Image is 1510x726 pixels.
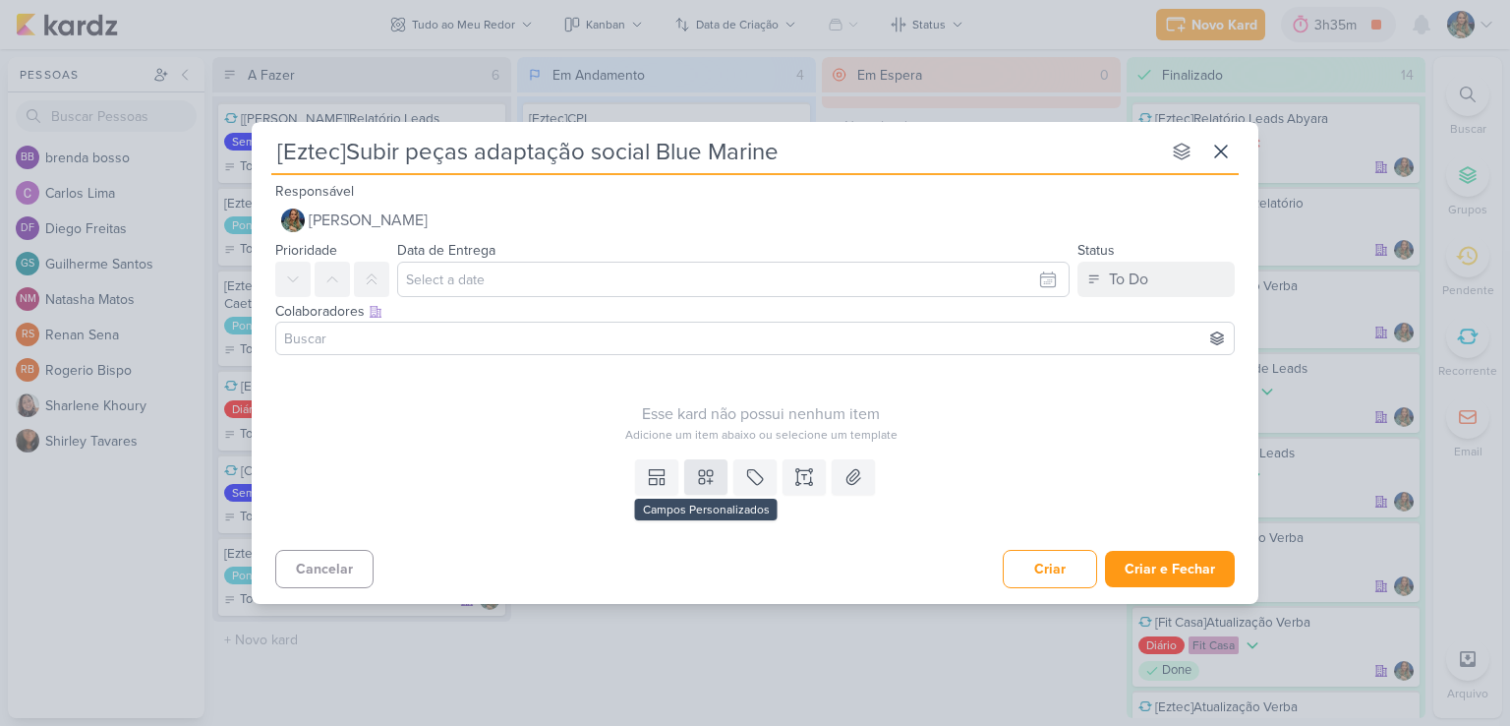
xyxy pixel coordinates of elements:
div: To Do [1109,268,1148,291]
div: Colaboradores [275,301,1235,322]
input: Buscar [280,327,1230,350]
label: Status [1077,242,1115,259]
div: Adicione um item abaixo ou selecione um template [275,426,1247,444]
label: Responsável [275,183,354,200]
button: To Do [1077,262,1235,297]
span: [PERSON_NAME] [309,209,428,232]
button: Criar [1003,550,1097,588]
button: [PERSON_NAME] [275,203,1235,238]
div: Esse kard não possui nenhum item [275,402,1247,426]
input: Select a date [397,262,1070,297]
div: Campos Personalizados [635,499,778,520]
label: Prioridade [275,242,337,259]
input: Kard Sem Título [271,134,1160,169]
button: Criar e Fechar [1105,551,1235,587]
label: Data de Entrega [397,242,495,259]
img: Isabella Gutierres [281,209,305,232]
button: Cancelar [275,550,374,588]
